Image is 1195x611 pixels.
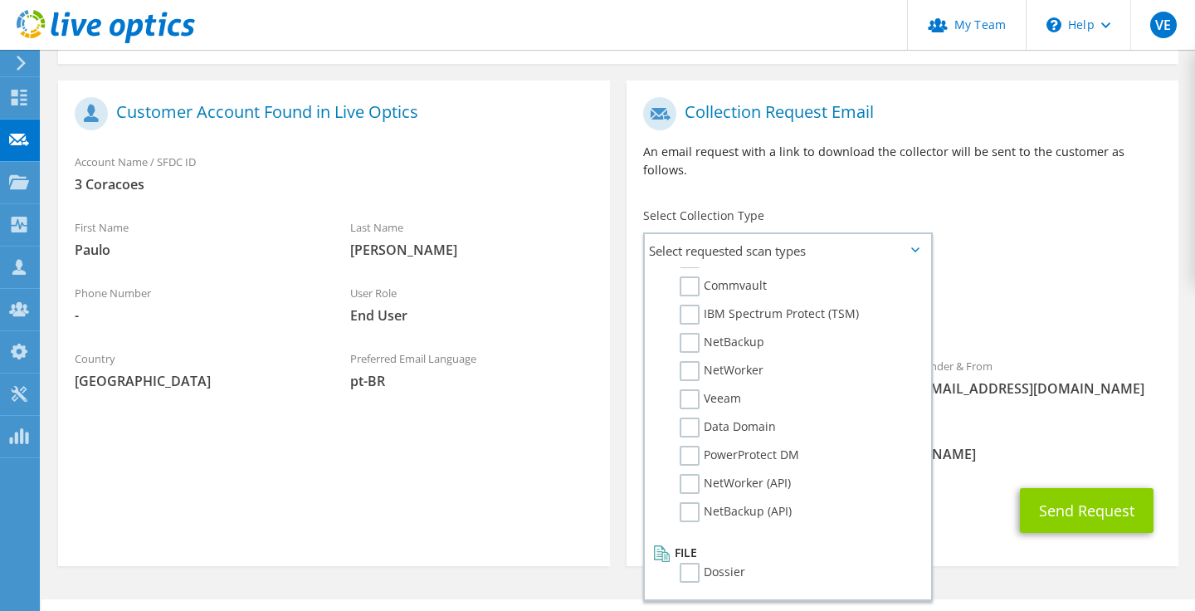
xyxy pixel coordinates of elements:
[75,241,317,259] span: Paulo
[680,446,799,466] label: PowerProtect DM
[75,306,317,325] span: -
[58,276,334,333] div: Phone Number
[680,389,741,409] label: Veeam
[334,210,609,267] div: Last Name
[680,276,767,296] label: Commvault
[334,276,609,333] div: User Role
[334,341,609,398] div: Preferred Email Language
[627,349,902,406] div: To
[680,305,859,325] label: IBM Spectrum Protect (TSM)
[1150,12,1177,38] span: VE
[58,144,610,202] div: Account Name / SFDC ID
[680,474,791,494] label: NetWorker (API)
[350,241,593,259] span: [PERSON_NAME]
[627,414,1178,472] div: CC & Reply To
[643,97,1154,130] h1: Collection Request Email
[58,341,334,398] div: Country
[643,208,764,224] label: Select Collection Type
[1046,17,1061,32] svg: \n
[919,379,1161,398] span: [EMAIL_ADDRESS][DOMAIN_NAME]
[75,372,317,390] span: [GEOGRAPHIC_DATA]
[649,543,922,563] li: File
[643,143,1162,179] p: An email request with a link to download the collector will be sent to the customer as follows.
[645,234,930,267] span: Select requested scan types
[680,361,763,381] label: NetWorker
[627,274,1178,340] div: Requested Collections
[680,333,764,353] label: NetBackup
[1020,488,1154,533] button: Send Request
[75,97,585,130] h1: Customer Account Found in Live Optics
[680,502,792,522] label: NetBackup (API)
[350,372,593,390] span: pt-BR
[680,563,745,583] label: Dossier
[75,175,593,193] span: 3 Coracoes
[350,306,593,325] span: End User
[680,418,776,437] label: Data Domain
[58,210,334,267] div: First Name
[902,349,1178,406] div: Sender & From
